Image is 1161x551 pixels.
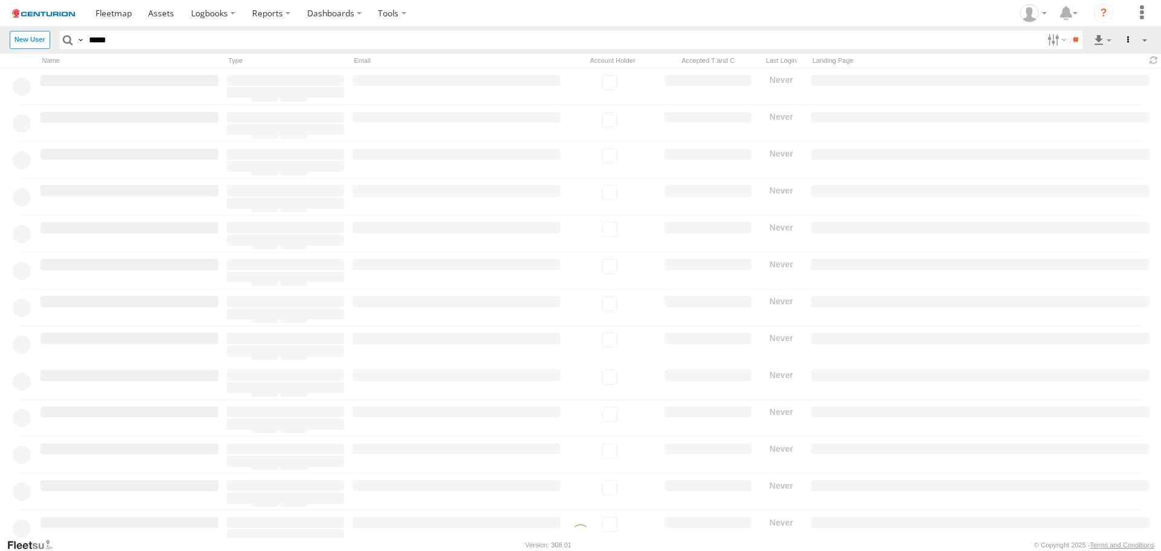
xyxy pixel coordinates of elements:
div: Name [39,55,220,67]
img: logo.svg [12,9,75,18]
i: ? [1094,4,1113,23]
label: Search Filter Options [1042,31,1068,48]
div: Version: 308.01 [525,541,571,549]
label: Search Query [76,31,85,48]
label: Export results as... [1092,31,1113,48]
div: © Copyright 2025 - [1034,541,1154,549]
div: Type [225,55,346,67]
div: Email [351,55,562,67]
a: Visit our Website [7,539,62,551]
div: John Maglantay [1016,4,1051,22]
div: Account Holder [567,55,658,67]
div: Has user accepted Terms and Conditions [663,55,753,67]
span: Refresh [1146,55,1161,67]
div: Last Login [758,55,804,67]
a: Terms and Conditions [1090,541,1154,549]
div: Landing Page [809,55,1142,67]
label: Create New User [10,31,50,48]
